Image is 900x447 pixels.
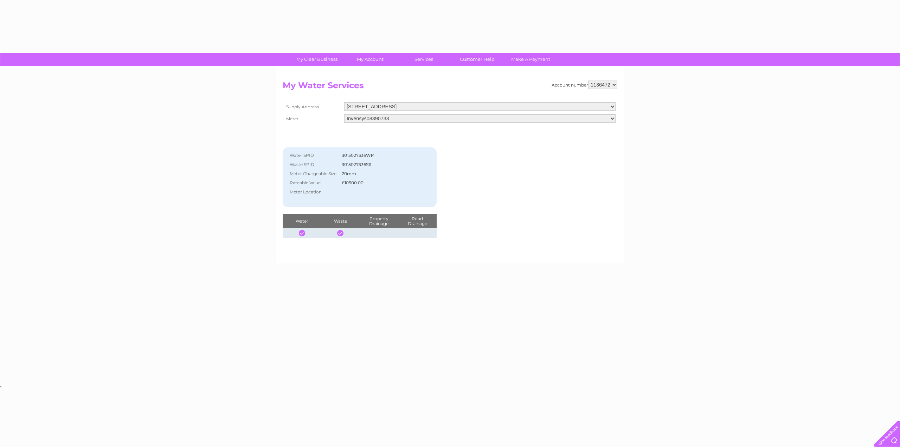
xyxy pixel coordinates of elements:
[341,53,399,66] a: My Account
[321,214,359,228] th: Waste
[283,81,617,94] h2: My Water Services
[340,169,421,178] td: 20mm
[340,160,421,169] td: 3015027336S11
[286,187,340,197] th: Meter Location
[286,160,340,169] th: Waste SPID
[283,214,321,228] th: Water
[340,151,421,160] td: 3015027336W14
[448,53,506,66] a: Customer Help
[286,178,340,187] th: Rateable Value
[395,53,453,66] a: Services
[283,101,342,113] th: Supply Address
[360,214,398,228] th: Property Drainage
[286,169,340,178] th: Meter Chargeable Size
[502,53,560,66] a: Make A Payment
[286,151,340,160] th: Water SPID
[283,113,342,124] th: Meter
[288,53,346,66] a: My Clear Business
[398,214,437,228] th: Road Drainage
[340,178,421,187] td: £10500.00
[552,81,617,89] div: Account number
